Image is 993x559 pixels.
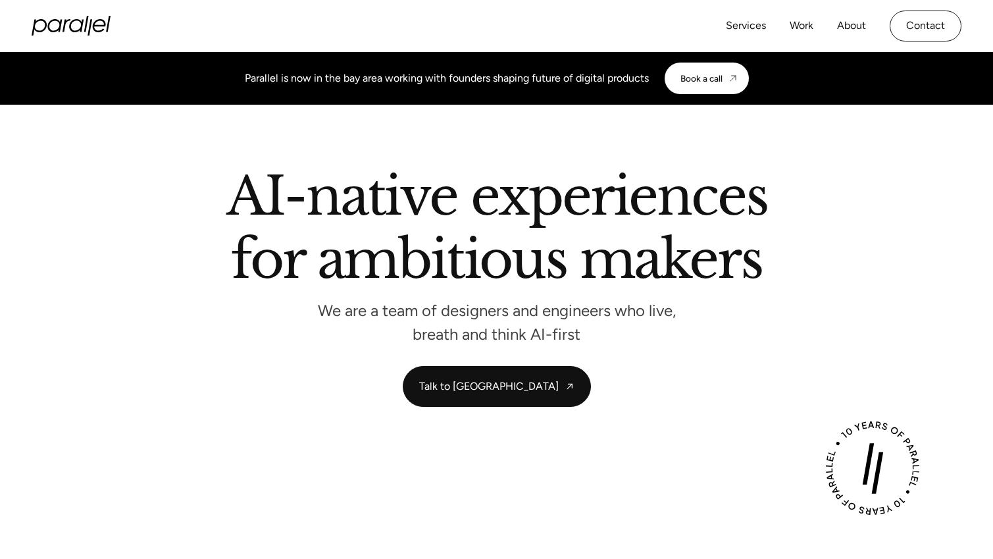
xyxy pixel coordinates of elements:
h2: AI-native experiences for ambitious makers [122,171,872,291]
a: Contact [890,11,961,41]
div: Parallel is now in the bay area working with founders shaping future of digital products [245,70,649,86]
a: home [32,16,111,36]
a: About [837,16,866,36]
a: Services [726,16,766,36]
a: Book a call [665,63,749,94]
img: CTA arrow image [728,73,738,84]
a: Work [790,16,813,36]
p: We are a team of designers and engineers who live, breath and think AI-first [299,305,694,340]
div: Book a call [680,73,723,84]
